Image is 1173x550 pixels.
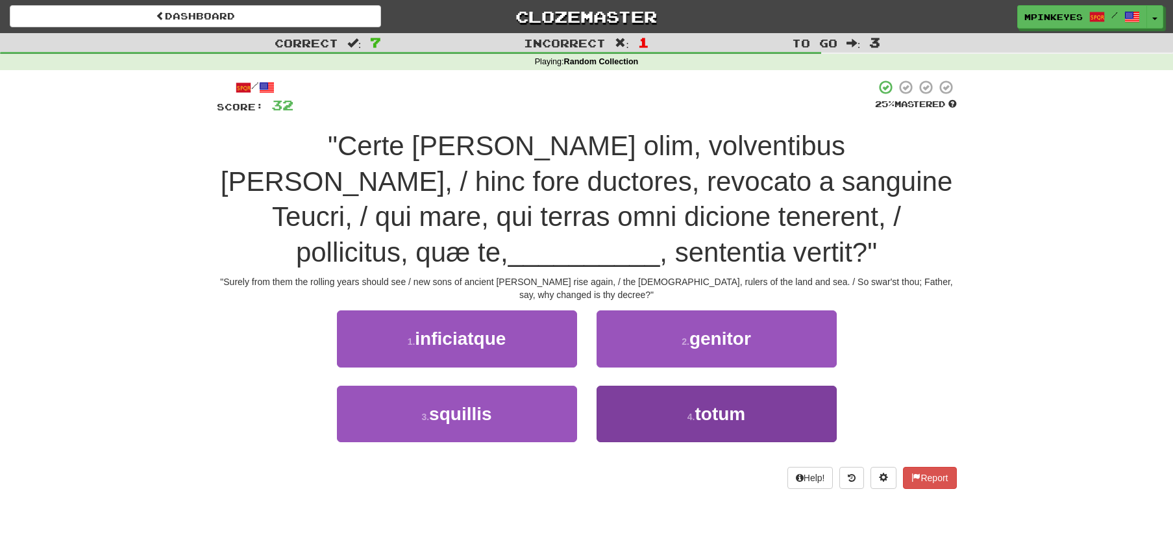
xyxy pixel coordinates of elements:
span: , sententia vertit?" [660,237,877,268]
small: 1 . [408,336,415,347]
span: : [846,38,861,49]
span: "Certe [PERSON_NAME] olim, volventibus [PERSON_NAME], / hinc fore ductores, revocato a sanguine T... [221,131,953,268]
span: / [1111,10,1118,19]
button: Help! [787,467,833,489]
a: mpinkeyes / [1017,5,1147,29]
span: Correct [275,36,338,49]
span: Incorrect [524,36,606,49]
span: genitor [689,329,751,349]
div: Mastered [875,99,957,110]
small: 2 . [682,336,689,347]
a: Clozemaster [401,5,772,28]
button: 1.inficiatque [337,310,577,367]
button: 3.squillis [337,386,577,442]
button: 2.genitor [597,310,837,367]
span: Score: [217,101,264,112]
span: mpinkeyes [1024,11,1083,23]
button: Round history (alt+y) [839,467,864,489]
span: 1 [638,34,649,50]
span: : [347,38,362,49]
span: __________ [508,237,660,268]
a: Dashboard [10,5,381,27]
strong: Random Collection [564,57,639,66]
span: inficiatque [415,329,506,349]
button: Report [903,467,956,489]
span: : [615,38,629,49]
small: 4 . [687,412,695,422]
small: 3 . [421,412,429,422]
div: "Surely from them the rolling years should see / new sons of ancient [PERSON_NAME] rise again, / ... [217,275,957,301]
div: / [217,79,293,95]
span: 7 [370,34,381,50]
span: squillis [429,404,491,424]
span: 3 [869,34,880,50]
span: 25 % [875,99,895,109]
button: 4.totum [597,386,837,442]
span: totum [695,404,745,424]
span: To go [792,36,837,49]
span: 32 [271,97,293,113]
